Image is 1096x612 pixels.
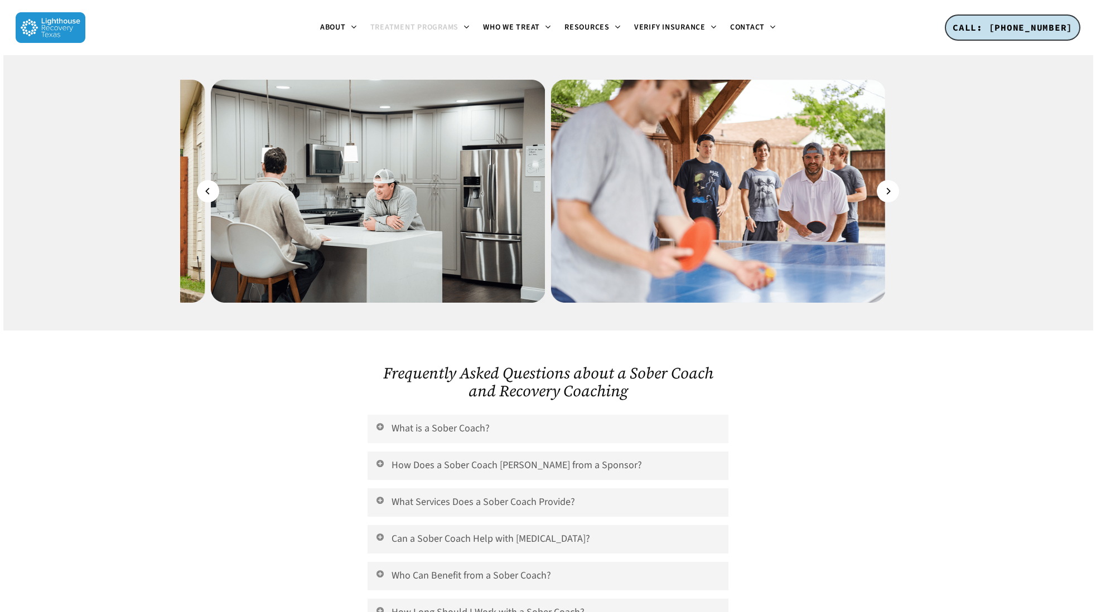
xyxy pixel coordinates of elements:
span: Contact [730,22,765,33]
img: Lighthouse Recovery Texas [16,12,85,43]
a: How Does a Sober Coach [PERSON_NAME] from a Sponsor? [368,451,728,480]
a: CALL: [PHONE_NUMBER] [945,14,1080,41]
button: Next [877,180,899,202]
a: Verify Insurance [627,23,723,32]
a: What Services Does a Sober Coach Provide? [368,488,728,517]
a: Who Can Benefit from a Sober Coach? [368,562,728,590]
a: About [313,23,364,32]
span: Resources [564,22,610,33]
span: Treatment Programs [370,22,459,33]
h2: Frequently Asked Questions about a Sober Coach and Recovery Coaching [368,364,728,400]
a: Can a Sober Coach Help with [MEDICAL_DATA]? [368,525,728,553]
span: CALL: [PHONE_NUMBER] [953,22,1073,33]
a: Resources [558,23,627,32]
a: Who We Treat [476,23,558,32]
button: Previous [197,180,219,202]
a: Treatment Programs [364,23,477,32]
span: Who We Treat [483,22,540,33]
a: Contact [723,23,783,32]
span: About [320,22,346,33]
span: Verify Insurance [634,22,706,33]
img: Untitled-1Artboard-4 [551,80,885,303]
img: Untitled-1Artboard-3 [211,80,545,303]
a: What is a Sober Coach? [368,415,728,443]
